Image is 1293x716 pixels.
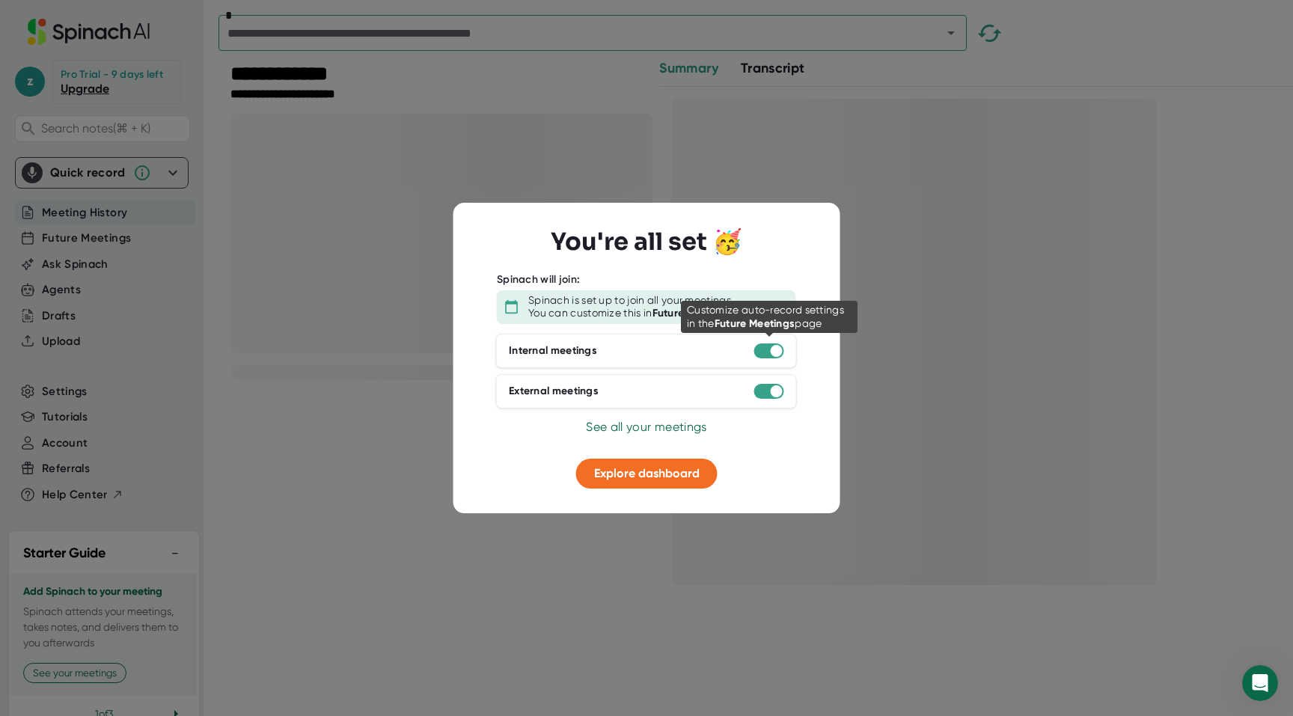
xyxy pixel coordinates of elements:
[497,273,580,287] div: Spinach will join:
[528,294,733,307] div: Spinach is set up to join all your meetings.
[652,307,733,319] b: Future Meetings
[1242,665,1278,701] iframe: Intercom live chat
[576,459,718,489] button: Explore dashboard
[586,418,706,436] button: See all your meetings
[594,466,700,480] span: Explore dashboard
[509,385,599,398] div: External meetings
[586,420,706,434] span: See all your meetings
[551,227,742,256] h3: You're all set 🥳
[509,344,597,358] div: Internal meetings
[528,307,735,320] div: You can customize this in .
